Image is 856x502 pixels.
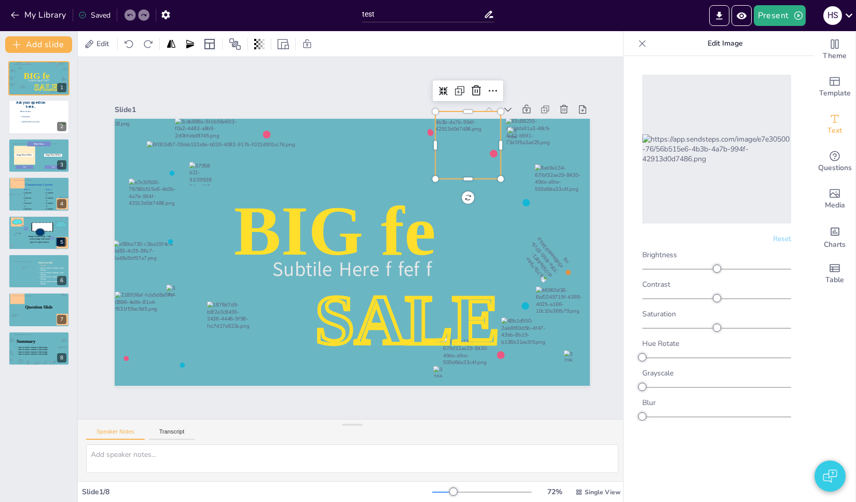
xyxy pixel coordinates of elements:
[818,162,852,174] span: Questions
[5,36,72,53] button: Add slide
[8,61,70,95] div: 1
[823,50,847,62] span: Theme
[642,339,791,348] div: Hue Rotate
[24,202,31,207] span: Content 3
[34,82,58,92] span: SALE
[57,353,66,362] div: 8
[825,274,844,286] span: Table
[46,202,53,207] span: Content 3
[22,115,65,117] span: Rotterdam
[8,100,70,134] div: 2
[8,331,70,366] div: 8
[642,280,791,289] div: Contrast
[229,38,241,50] span: Position
[542,487,567,497] div: 72 %
[651,31,799,56] p: Edit Image
[24,207,31,213] span: Content 4
[57,276,66,285] div: 6
[731,5,752,26] button: Preview Presentation
[8,177,70,211] div: 4
[823,5,842,26] button: h s
[814,68,855,106] div: Add ready made slides
[57,122,66,131] div: 2
[814,255,855,292] div: Add a table
[642,134,791,164] img: https://app.sendsteps.com/image/e7e30500-76/56b515e6-4b3b-4a7b-994f-42913d0d7486.png
[642,368,791,378] div: Grayscale
[57,238,66,247] div: 5
[94,39,111,49] span: Edit
[754,5,806,26] button: Present
[773,234,791,244] span: Reset
[46,207,53,213] span: Content 4
[149,428,195,440] button: Transcript
[362,7,484,22] input: Insert title
[814,218,855,255] div: Add charts and graphs
[819,88,851,99] span: Template
[24,71,50,80] span: BIG fe
[824,239,846,250] span: Charts
[379,118,600,418] div: Slide 1
[814,106,855,143] div: Add text boxes
[8,254,70,288] div: 6
[57,199,66,208] div: 4
[8,138,70,173] div: 3
[827,125,842,136] span: Text
[814,31,855,68] div: Change the overall theme
[278,124,459,333] span: BIG fe
[201,36,218,52] div: Layout
[169,137,340,332] span: SALE
[642,250,791,260] div: Brightness
[82,487,432,497] div: Slide 1 / 8
[8,7,71,23] button: My Library
[57,83,66,92] div: 1
[57,315,66,324] div: 7
[709,5,729,26] button: Export to PowerPoint
[86,428,145,440] button: Speaker Notes
[23,222,29,240] span: “
[22,120,65,122] span: [GEOGRAPHIC_DATA]
[19,353,48,355] span: space for teacher’s summary or final message.
[814,143,855,180] div: Get real-time input from your audience
[8,216,70,250] div: 5
[8,292,70,327] div: 7
[275,36,291,52] div: Resize presentation
[57,160,66,170] div: 3
[16,100,46,109] span: Ask your question here...
[814,180,855,218] div: Add images, graphics, shapes or video
[642,398,791,408] div: Blur
[22,110,65,112] span: Amsterdam
[825,200,845,211] span: Media
[78,10,111,20] div: Saved
[642,309,791,319] div: Saturation
[823,6,842,25] div: h s
[585,488,620,496] span: Single View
